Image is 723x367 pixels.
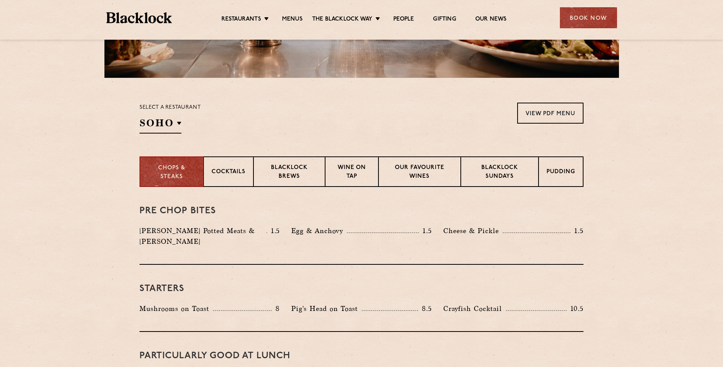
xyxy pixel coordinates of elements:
h3: PARTICULARLY GOOD AT LUNCH [139,351,584,361]
p: Cheese & Pickle [443,225,503,236]
p: Cocktails [212,168,245,177]
a: Our News [475,16,507,24]
h3: Starters [139,284,584,294]
p: Pig's Head on Toast [291,303,362,314]
p: Pudding [547,168,575,177]
p: Egg & Anchovy [291,225,347,236]
a: Restaurants [221,16,261,24]
p: Mushrooms on Toast [139,303,213,314]
h2: SOHO [139,116,181,134]
p: 1.5 [571,226,584,236]
a: The Blacklock Way [312,16,372,24]
a: View PDF Menu [517,103,584,124]
p: Crayfish Cocktail [443,303,506,314]
img: BL_Textured_Logo-footer-cropped.svg [106,12,172,23]
p: Our favourite wines [386,164,452,182]
p: Blacklock Brews [261,164,317,182]
p: Wine on Tap [333,164,370,182]
p: [PERSON_NAME] Potted Meats & [PERSON_NAME] [139,225,266,247]
div: Book Now [560,7,617,28]
p: 8 [272,304,280,314]
p: 8.5 [418,304,432,314]
p: Select a restaurant [139,103,201,113]
p: Blacklock Sundays [469,164,531,182]
h3: Pre Chop Bites [139,206,584,216]
p: 1.5 [419,226,432,236]
p: 10.5 [567,304,584,314]
p: Chops & Steaks [148,164,196,181]
a: People [393,16,414,24]
a: Menus [282,16,303,24]
a: Gifting [433,16,456,24]
p: 1.5 [267,226,280,236]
